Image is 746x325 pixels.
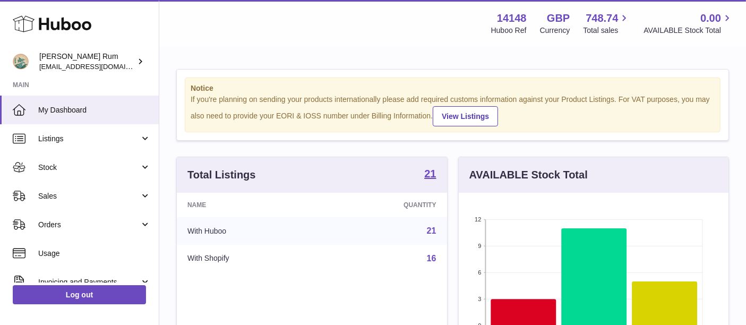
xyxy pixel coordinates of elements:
[427,254,436,263] a: 16
[583,11,630,36] a: 748.74 Total sales
[13,285,146,304] a: Log out
[187,168,256,182] h3: Total Listings
[38,134,140,144] span: Listings
[491,25,527,36] div: Huboo Ref
[497,11,527,25] strong: 14148
[191,95,715,126] div: If you're planning on sending your products internationally please add required customs informati...
[38,220,140,230] span: Orders
[177,245,322,272] td: With Shopify
[177,217,322,245] td: With Huboo
[38,277,140,287] span: Invoicing and Payments
[475,216,481,223] text: 12
[644,11,733,36] a: 0.00 AVAILABLE Stock Total
[38,105,151,115] span: My Dashboard
[478,296,481,302] text: 3
[424,168,436,179] strong: 21
[540,25,570,36] div: Currency
[39,62,156,71] span: [EMAIL_ADDRESS][DOMAIN_NAME]
[424,168,436,181] a: 21
[478,243,481,249] text: 9
[427,226,436,235] a: 21
[469,168,588,182] h3: AVAILABLE Stock Total
[177,193,322,217] th: Name
[433,106,498,126] a: View Listings
[644,25,733,36] span: AVAILABLE Stock Total
[478,269,481,276] text: 6
[700,11,721,25] span: 0.00
[39,52,135,72] div: [PERSON_NAME] Rum
[547,11,570,25] strong: GBP
[191,83,715,93] strong: Notice
[38,162,140,173] span: Stock
[38,249,151,259] span: Usage
[586,11,618,25] span: 748.74
[583,25,630,36] span: Total sales
[13,54,29,70] img: internalAdmin-14148@internal.huboo.com
[322,193,447,217] th: Quantity
[38,191,140,201] span: Sales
